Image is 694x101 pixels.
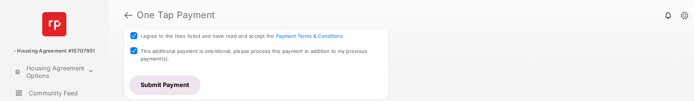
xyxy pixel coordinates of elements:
button: I agree to the fees listed and have read and accept the [276,33,343,39]
button: Submit Payment [130,76,200,94]
span: This additional payment is intentional, please process this payment in addition to my previous pa... [141,48,367,62]
p: - Housing Agreement #15707951 [14,47,95,55]
a: Housing Agreement Options [12,63,85,81]
span: I agree to the fees listed and have read and accept the [141,33,343,39]
strong: One Tap Payment [137,11,215,20]
img: svg+xml;base64,PHN2ZyB4bWxucz0iaHR0cDovL3d3dy53My5vcmcvMjAwMC9zdmciIHdpZHRoPSI2NCIgaGVpZ2h0PSI2NC... [42,12,66,36]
